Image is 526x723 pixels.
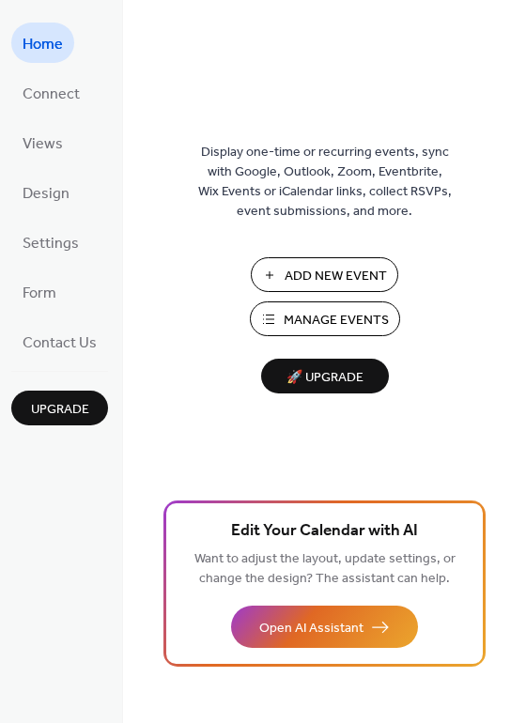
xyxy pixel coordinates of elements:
[23,329,97,358] span: Contact Us
[284,311,389,331] span: Manage Events
[250,301,400,336] button: Manage Events
[231,606,418,648] button: Open AI Assistant
[23,80,80,109] span: Connect
[23,279,56,308] span: Form
[31,400,89,420] span: Upgrade
[231,518,418,545] span: Edit Your Calendar with AI
[198,143,452,222] span: Display one-time or recurring events, sync with Google, Outlook, Zoom, Eventbrite, Wix Events or ...
[259,619,364,638] span: Open AI Assistant
[23,229,79,258] span: Settings
[23,179,70,208] span: Design
[11,271,68,312] a: Form
[261,359,389,393] button: 🚀 Upgrade
[285,267,387,286] span: Add New Event
[11,321,108,361] a: Contact Us
[11,391,108,425] button: Upgrade
[272,365,378,391] span: 🚀 Upgrade
[11,72,91,113] a: Connect
[251,257,398,292] button: Add New Event
[11,172,81,212] a: Design
[23,30,63,59] span: Home
[194,546,456,592] span: Want to adjust the layout, update settings, or change the design? The assistant can help.
[11,222,90,262] a: Settings
[11,23,74,63] a: Home
[23,130,63,159] span: Views
[11,122,74,162] a: Views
